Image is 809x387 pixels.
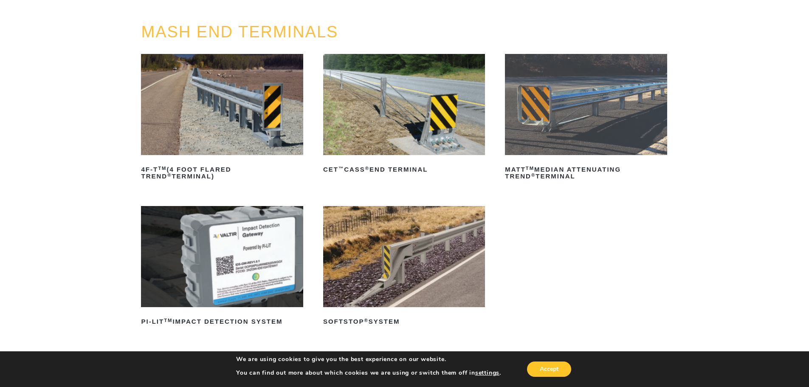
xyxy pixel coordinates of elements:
[141,315,303,328] h2: PI-LIT Impact Detection System
[323,163,485,176] h2: CET CASS End Terminal
[236,369,501,377] p: You can find out more about which cookies we are using or switch them off in .
[323,206,485,307] img: SoftStop System End Terminal
[158,166,166,171] sup: TM
[323,206,485,328] a: SoftStop®System
[364,318,368,323] sup: ®
[475,369,499,377] button: settings
[167,172,172,178] sup: ®
[338,166,344,171] sup: ™
[505,54,667,183] a: MATTTMMedian Attenuating TREND®Terminal
[323,54,485,176] a: CET™CASS®End Terminal
[141,54,303,183] a: 4F-TTM(4 Foot Flared TREND®Terminal)
[527,362,571,377] button: Accept
[365,166,369,171] sup: ®
[141,23,338,41] a: MASH END TERMINALS
[164,318,172,323] sup: TM
[323,315,485,328] h2: SoftStop System
[526,166,534,171] sup: TM
[236,356,501,363] p: We are using cookies to give you the best experience on our website.
[531,172,536,178] sup: ®
[141,163,303,183] h2: 4F-T (4 Foot Flared TREND Terminal)
[141,206,303,328] a: PI-LITTMImpact Detection System
[505,163,667,183] h2: MATT Median Attenuating TREND Terminal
